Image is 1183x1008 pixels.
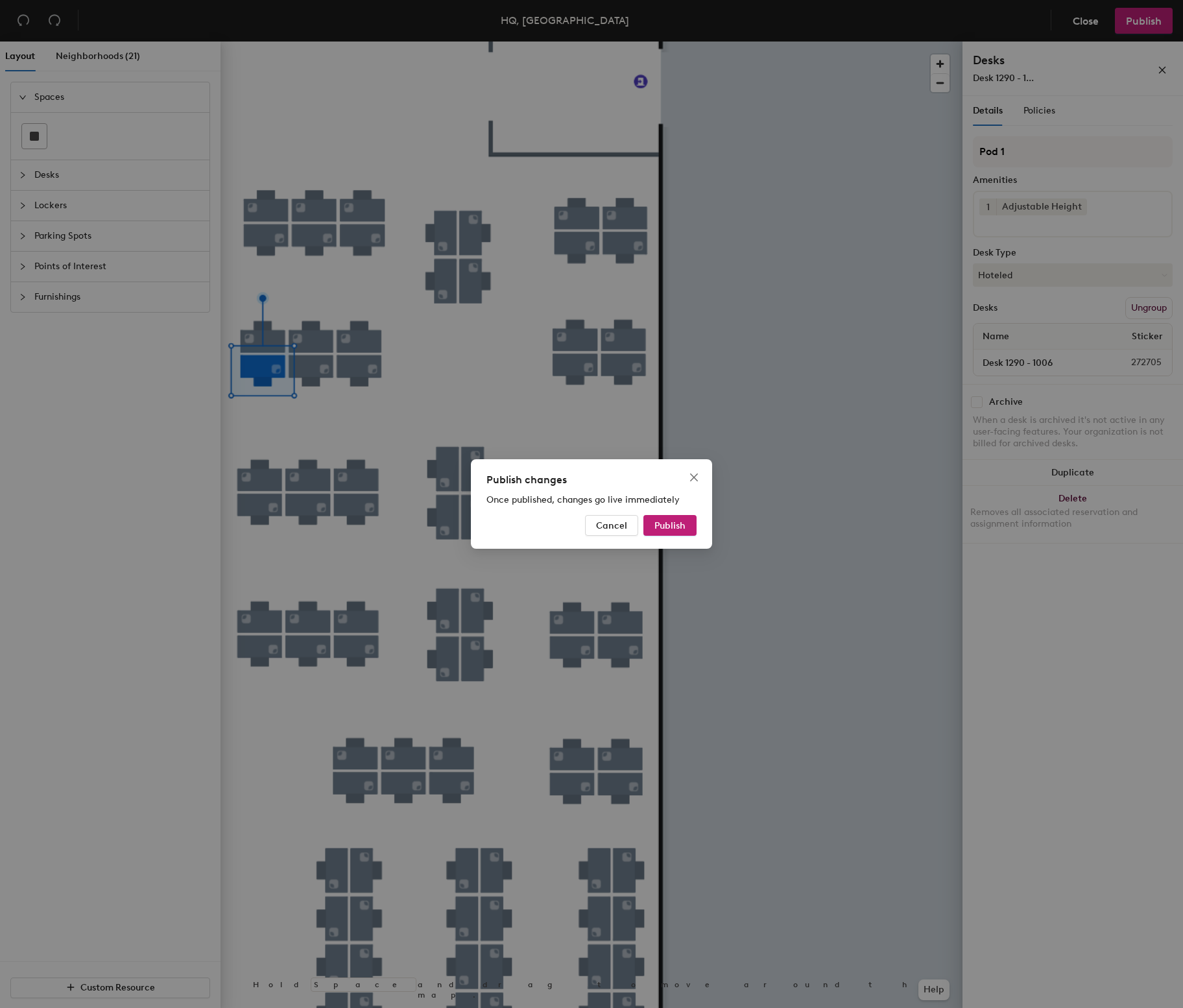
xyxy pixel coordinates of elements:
[486,494,680,505] span: Once published, changes go live immediately
[643,515,697,536] button: Publish
[585,515,638,536] button: Cancel
[486,472,697,488] div: Publish changes
[654,520,686,531] span: Publish
[684,472,704,483] span: Close
[684,467,704,488] button: Close
[596,520,627,531] span: Cancel
[689,472,699,483] span: close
